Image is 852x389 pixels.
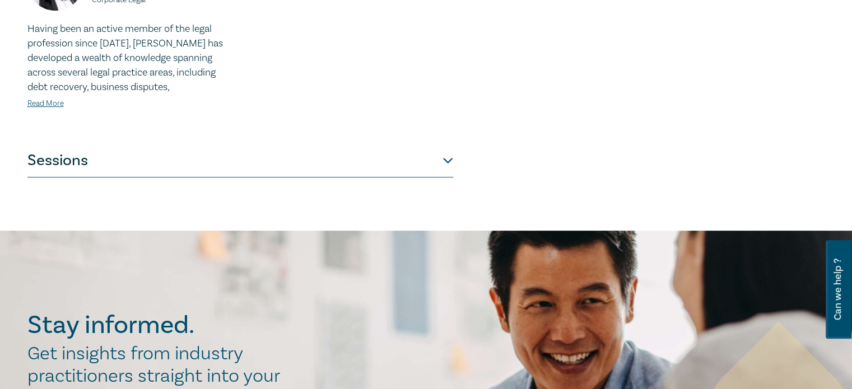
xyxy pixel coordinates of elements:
[27,311,292,340] h2: Stay informed.
[27,144,453,177] button: Sessions
[27,22,234,95] p: Having been an active member of the legal profession since [DATE], [PERSON_NAME] has developed a ...
[27,99,64,109] a: Read More
[832,247,843,332] span: Can we help ?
